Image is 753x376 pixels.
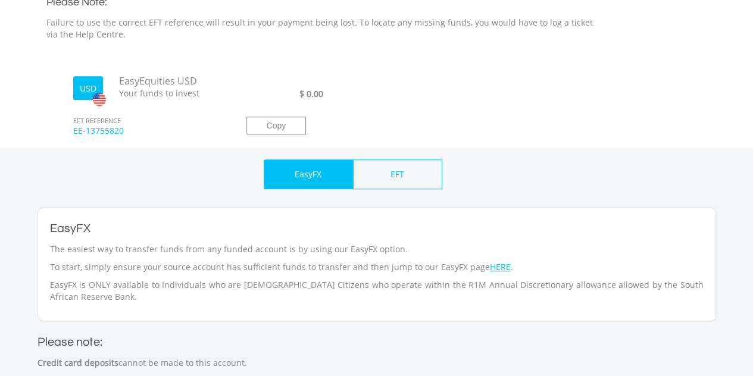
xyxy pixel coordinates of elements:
[46,17,606,40] p: Failure to use the correct EFT reference will result in your payment being lost. To locate any mi...
[299,88,323,99] span: $ 0.00
[110,87,229,99] span: Your funds to invest
[295,168,321,180] p: EasyFX
[50,243,704,255] p: The easiest way to transfer funds from any funded account is by using our EasyFX option.
[64,125,229,148] span: EE-13755820
[80,83,96,95] label: USD
[50,220,704,237] h2: EasyFX
[64,100,229,126] span: EFT REFERENCE
[38,333,716,351] h2: Please note:
[38,357,716,369] p: cannot be made to this account.
[110,74,229,88] span: EasyEquities USD
[38,357,118,368] strong: Credit card deposits
[50,279,704,303] p: EasyFX is ONLY available to Individuals who are [DEMOGRAPHIC_DATA] Citizens who operate within th...
[50,261,704,273] p: To start, simply ensure your source account has sufficient funds to transfer and then jump to our...
[390,168,404,180] p: EFT
[490,261,511,272] a: HERE
[246,117,306,134] button: Copy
